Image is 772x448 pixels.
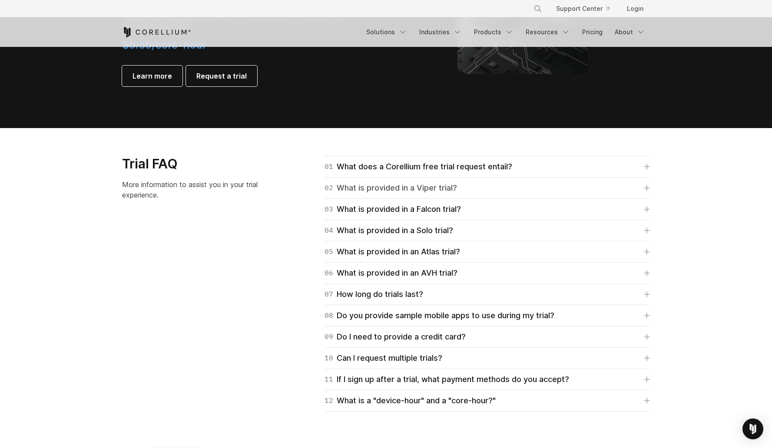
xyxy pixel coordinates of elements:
a: Learn more [122,66,182,86]
a: Support Center [549,1,616,16]
a: 07How long do trials last? [325,288,650,300]
p: More information to assist you in your trial experience. [122,179,275,200]
a: About [610,24,650,40]
a: 05What is provided in an Atlas trial? [325,246,650,258]
a: Resources [520,24,575,40]
a: 09Do I need to provide a credit card? [325,331,650,343]
a: 02What is provided in a Viper trial? [325,182,650,194]
div: Do I need to provide a credit card? [325,331,466,343]
div: Navigation Menu [361,24,650,40]
div: Can I request multiple trials? [325,352,442,364]
a: 03What is provided in a Falcon trial? [325,203,650,215]
span: 02 [325,182,333,194]
span: 06 [325,267,333,279]
span: 07 [325,288,333,300]
a: 12What is a "device-hour" and a "core-hour?" [325,395,650,407]
a: 01What does a Corellium free trial request entail? [325,161,650,173]
div: How long do trials last? [325,288,423,300]
span: 09 [325,331,333,343]
div: If I sign up after a trial, what payment methods do you accept? [325,373,569,385]
a: Login [620,1,650,16]
a: Corellium Home [122,27,191,37]
span: 04 [325,224,333,237]
div: What is provided in a Viper trial? [325,182,457,194]
span: Learn more [133,71,172,81]
a: Products [469,24,519,40]
h3: Trial FAQ [122,156,275,172]
div: What is provided in a Falcon trial? [325,203,461,215]
span: 11 [325,373,333,385]
div: What does a Corellium free trial request entail? [325,161,512,173]
div: What is a "device-hour" and a "core-hour?" [325,395,496,407]
div: Do you provide sample mobile apps to use during my trial? [325,310,554,322]
a: 10Can I request multiple trials? [325,352,650,364]
span: 10 [325,352,333,364]
button: Search [530,1,546,16]
a: Pricing [577,24,608,40]
span: 03 [325,203,333,215]
a: 06What is provided in an AVH trial? [325,267,650,279]
div: What is provided in an AVH trial? [325,267,457,279]
a: 04What is provided in a Solo trial? [325,224,650,237]
span: 08 [325,310,333,322]
span: Request a trial [196,71,247,81]
div: What is provided in an Atlas trial? [325,246,460,258]
span: 01 [325,161,333,173]
span: 05 [325,246,333,258]
div: Navigation Menu [523,1,650,16]
div: What is provided in a Solo trial? [325,224,453,237]
div: Open Intercom Messenger [742,418,763,439]
span: 12 [325,395,333,407]
a: 11If I sign up after a trial, what payment methods do you accept? [325,373,650,385]
a: Industries [414,24,467,40]
a: 08Do you provide sample mobile apps to use during my trial? [325,310,650,322]
a: Solutions [361,24,412,40]
a: Request a trial [186,66,257,86]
